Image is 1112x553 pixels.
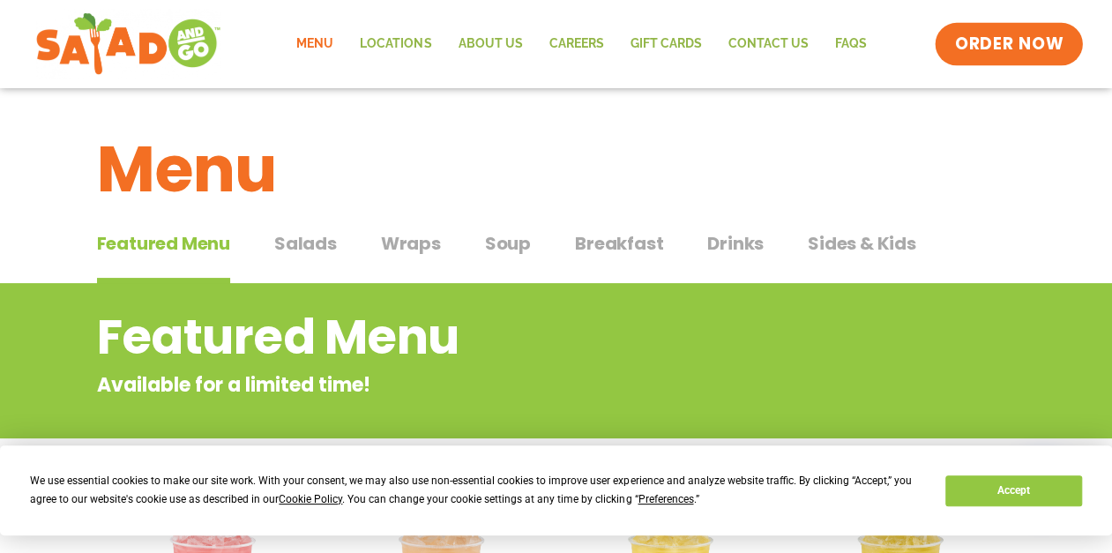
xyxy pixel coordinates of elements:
a: Menu [283,24,347,64]
p: Available for a limited time! [97,370,874,400]
div: Tabbed content [97,224,1016,284]
a: Locations [347,24,444,64]
button: Accept [945,475,1081,506]
span: Sides & Kids [808,230,916,257]
h1: Menu [97,122,1016,217]
a: ORDER NOW [936,23,1084,65]
a: FAQs [821,24,879,64]
img: new-SAG-logo-768×292 [35,9,221,79]
span: Featured Menu [97,230,230,257]
span: Drinks [707,230,764,257]
span: Salads [274,230,337,257]
h2: Featured Menu [97,302,874,373]
nav: Menu [283,24,879,64]
span: Breakfast [575,230,663,257]
span: Preferences [638,493,693,505]
a: About Us [444,24,535,64]
span: ORDER NOW [955,33,1064,56]
a: GIFT CARDS [616,24,714,64]
span: Cookie Policy [279,493,342,505]
div: We use essential cookies to make our site work. With your consent, we may also use non-essential ... [30,472,924,509]
span: Wraps [381,230,441,257]
span: Soup [485,230,531,257]
a: Contact Us [714,24,821,64]
a: Careers [535,24,616,64]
